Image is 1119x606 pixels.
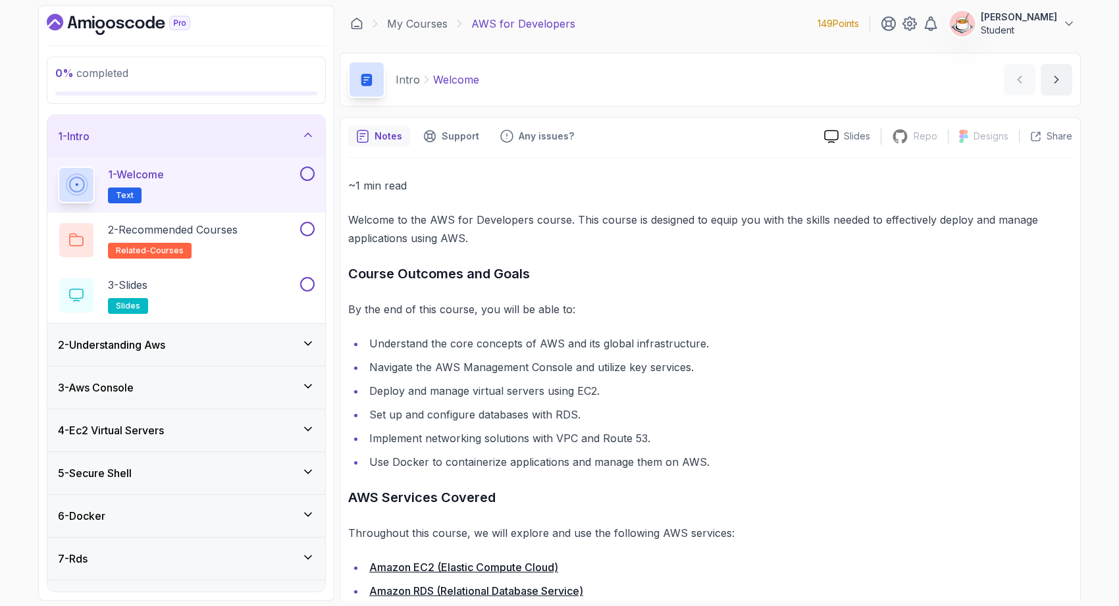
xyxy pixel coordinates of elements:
p: 3 - Slides [108,277,147,293]
button: 2-Understanding Aws [47,324,325,366]
button: 5-Secure Shell [47,452,325,494]
img: website_grey.svg [21,34,32,45]
a: My Courses [387,16,448,32]
p: Welcome to the AWS for Developers course. This course is designed to equip you with the skills ne... [348,211,1072,247]
h3: 3 - Aws Console [58,380,134,395]
span: related-courses [116,245,184,256]
p: AWS for Developers [471,16,575,32]
li: Deploy and manage virtual servers using EC2. [365,382,1072,400]
button: next content [1041,64,1072,95]
button: 1-Intro [47,115,325,157]
img: tab_keywords_by_traffic_grey.svg [133,76,143,87]
p: Slides [844,130,870,143]
h3: 7 - Rds [58,551,88,567]
button: previous content [1004,64,1035,95]
a: Amazon RDS (Relational Database Service) [369,584,583,597]
h3: Course Outcomes and Goals [348,263,1072,284]
p: [PERSON_NAME] [981,11,1057,24]
p: Student [981,24,1057,37]
p: 2 - Recommended Courses [108,222,238,238]
div: Domain Overview [53,78,118,86]
p: 1 - Welcome [108,166,164,182]
li: Navigate the AWS Management Console and utilize key services. [365,358,1072,376]
h3: 1 - Intro [58,128,90,144]
div: Domain: [DOMAIN_NAME] [34,34,145,45]
h3: 5 - Secure Shell [58,465,132,481]
p: Any issues? [519,130,574,143]
p: 149 Points [818,17,859,30]
button: user profile image[PERSON_NAME]Student [949,11,1076,37]
li: Understand the core concepts of AWS and its global infrastructure. [365,334,1072,353]
button: 3-Slidesslides [58,277,315,314]
p: Notes [375,130,402,143]
span: slides [116,301,140,311]
p: Designs [974,130,1008,143]
img: logo_orange.svg [21,21,32,32]
p: Support [442,130,479,143]
p: Share [1047,130,1072,143]
h3: 2 - Understanding Aws [58,337,165,353]
p: Intro [396,72,420,88]
img: user profile image [950,11,975,36]
li: Use Docker to containerize applications and manage them on AWS. [365,453,1072,471]
a: Dashboard [350,17,363,30]
button: Support button [415,126,487,147]
p: Welcome [433,72,479,88]
button: 4-Ec2 Virtual Servers [47,409,325,451]
button: 1-WelcomeText [58,166,315,203]
p: Throughout this course, we will explore and use the following AWS services: [348,524,1072,542]
button: notes button [348,126,410,147]
a: Dashboard [47,14,221,35]
p: By the end of this course, you will be able to: [348,300,1072,318]
span: Text [116,190,134,201]
div: v 4.0.25 [37,21,65,32]
div: Keywords by Traffic [147,78,217,86]
span: completed [55,66,128,80]
p: ~1 min read [348,176,1072,195]
h3: 4 - Ec2 Virtual Servers [58,422,164,438]
button: 6-Docker [47,495,325,537]
a: Amazon EC2 (Elastic Compute Cloud) [369,561,558,574]
h3: 6 - Docker [58,508,105,524]
button: 3-Aws Console [47,366,325,409]
button: 2-Recommended Coursesrelated-courses [58,222,315,259]
p: Repo [914,130,937,143]
img: tab_domain_overview_orange.svg [38,76,49,87]
a: Slides [814,130,881,143]
li: Set up and configure databases with RDS. [365,405,1072,424]
button: Feedback button [492,126,582,147]
button: Share [1019,130,1072,143]
li: Implement networking solutions with VPC and Route 53. [365,429,1072,447]
button: 7-Rds [47,538,325,580]
span: 0 % [55,66,74,80]
h3: AWS Services Covered [348,487,1072,508]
